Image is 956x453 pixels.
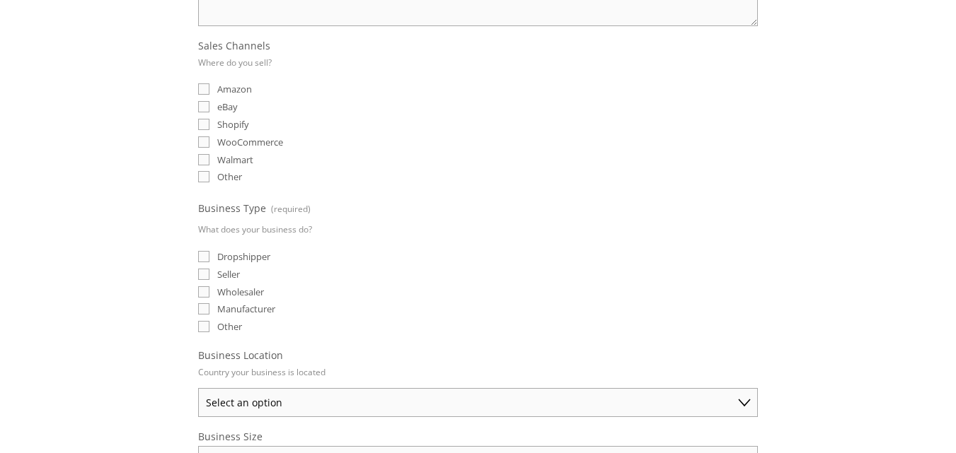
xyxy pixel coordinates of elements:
span: (required) [271,199,311,219]
span: Other [217,320,242,333]
span: eBay [217,100,238,113]
span: Dropshipper [217,250,270,263]
input: WooCommerce [198,136,209,148]
span: Business Type [198,201,266,215]
input: eBay [198,101,209,112]
input: Amazon [198,83,209,95]
span: Shopify [217,118,249,131]
span: Sales Channels [198,39,270,52]
span: Business Size [198,430,263,443]
input: Wholesaler [198,286,209,298]
input: Shopify [198,119,209,130]
input: Other [198,321,209,332]
select: Business Location [198,388,758,417]
span: WooCommerce [217,136,283,148]
span: Amazon [217,83,252,95]
p: Country your business is located [198,362,326,382]
span: Walmart [217,153,253,166]
input: Dropshipper [198,251,209,262]
span: Seller [217,268,240,281]
span: Manufacturer [217,302,275,315]
span: Wholesaler [217,286,264,298]
input: Seller [198,269,209,280]
input: Walmart [198,154,209,165]
p: Where do you sell? [198,52,272,73]
span: Other [217,170,242,183]
p: What does your business do? [198,219,312,240]
span: Business Location [198,348,283,362]
input: Manufacturer [198,303,209,314]
input: Other [198,171,209,182]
